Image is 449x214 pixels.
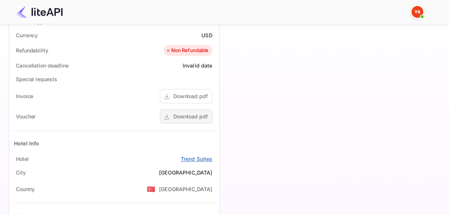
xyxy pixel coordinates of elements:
[16,113,35,120] div: Voucher
[16,31,38,39] div: Currency
[411,6,423,18] img: Yandex Support
[16,155,29,163] div: Hotel
[201,31,212,39] div: USD
[166,47,208,54] div: Non Refundable
[14,139,39,147] div: Hotel Info
[16,46,48,54] div: Refundability
[181,155,213,163] a: Trend Suites
[16,92,33,100] div: Invoice
[159,185,213,193] div: [GEOGRAPHIC_DATA]
[16,62,69,69] div: Cancellation deadline
[147,182,155,196] span: United States
[16,185,35,193] div: Country
[16,75,57,83] div: Special requests
[159,169,213,176] div: [GEOGRAPHIC_DATA]
[173,92,208,100] div: Download pdf
[173,113,208,120] div: Download pdf
[183,62,213,69] div: Invalid date
[16,169,26,176] div: City
[16,6,63,18] img: LiteAPI Logo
